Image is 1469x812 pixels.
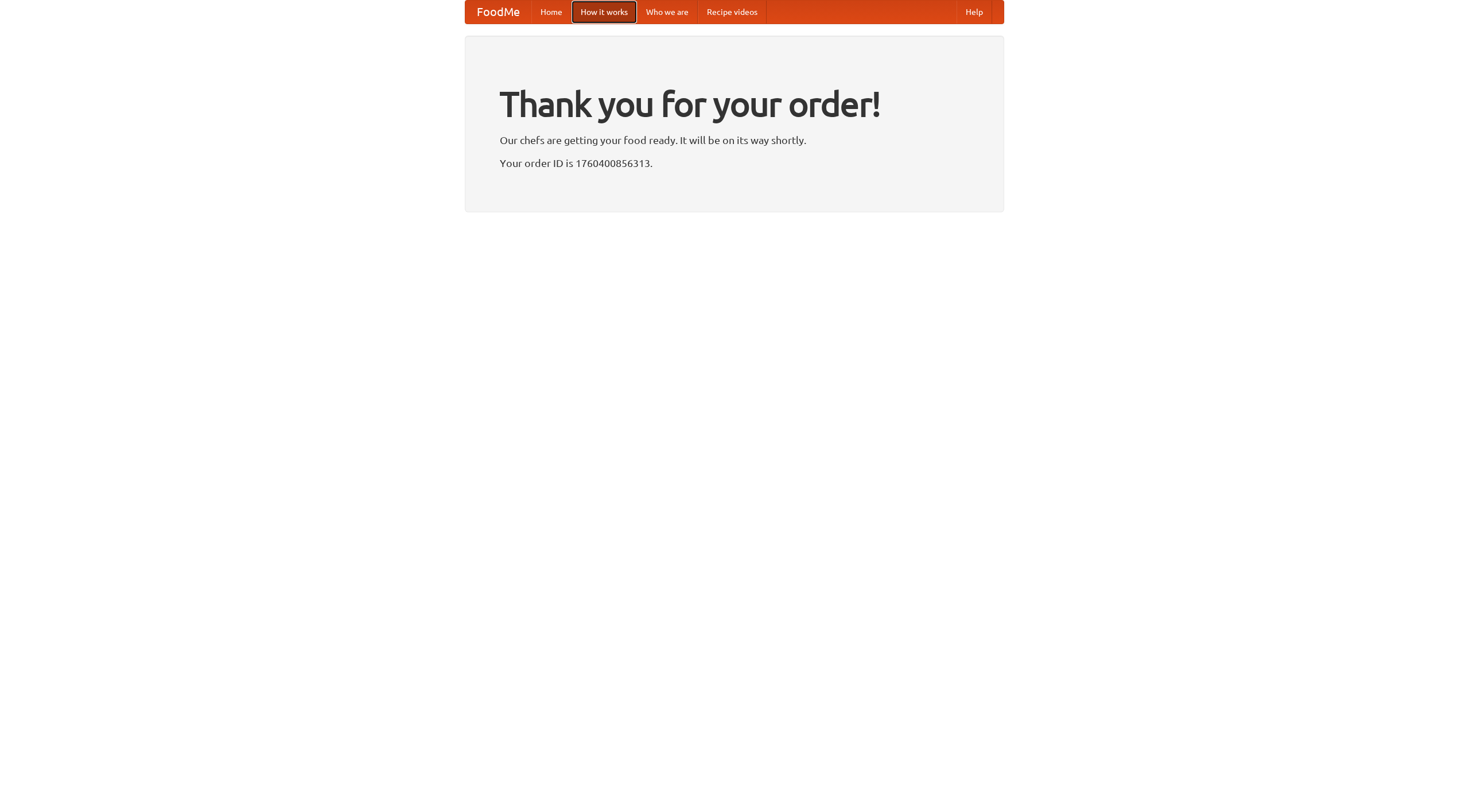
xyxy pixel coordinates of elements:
[698,1,767,24] a: Recipe videos
[572,1,637,24] a: How it works
[500,154,969,172] p: Your order ID is 1760400856313.
[531,1,572,24] a: Home
[465,1,531,24] a: FoodMe
[957,1,992,24] a: Help
[500,76,969,131] h1: Thank you for your order!
[637,1,698,24] a: Who we are
[500,131,969,149] p: Our chefs are getting your food ready. It will be on its way shortly.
